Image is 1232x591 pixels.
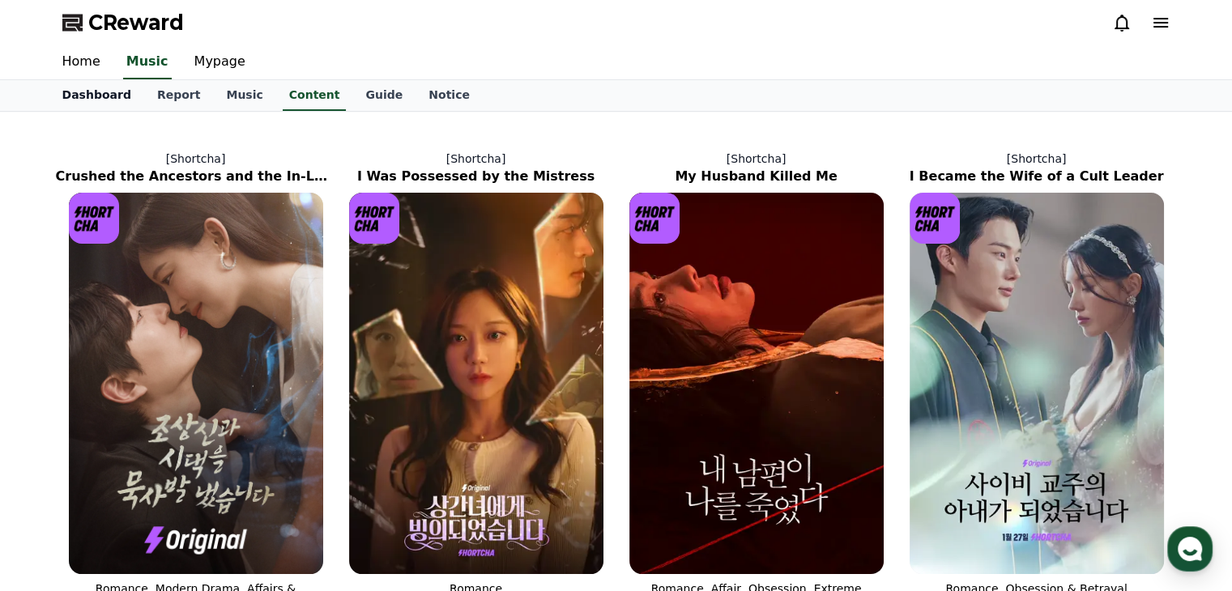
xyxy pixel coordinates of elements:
img: I Became the Wife of a Cult Leader [910,193,1164,574]
p: [Shortcha] [56,151,336,167]
a: Notice [416,80,483,111]
a: CReward [62,10,184,36]
span: Home [41,481,70,494]
img: My Husband Killed Me [629,193,884,574]
a: Settings [209,457,311,497]
a: Music [123,45,172,79]
a: Music [213,80,275,111]
a: Home [49,45,113,79]
img: Crushed the Ancestors and the In-Laws [69,193,323,574]
span: Settings [240,481,279,494]
img: [object Object] Logo [910,193,961,244]
img: [object Object] Logo [629,193,680,244]
img: [object Object] Logo [69,193,120,244]
h2: I Became the Wife of a Cult Leader [897,167,1177,186]
a: Guide [352,80,416,111]
span: Messages [134,482,182,495]
h2: My Husband Killed Me [616,167,897,186]
a: Messages [107,457,209,497]
a: Content [283,80,347,111]
a: Home [5,457,107,497]
img: [object Object] Logo [349,193,400,244]
h2: Crushed the Ancestors and the In-Laws [56,167,336,186]
a: Report [144,80,214,111]
p: [Shortcha] [897,151,1177,167]
a: Dashboard [49,80,144,111]
img: I Was Possessed by the Mistress [349,193,603,574]
span: CReward [88,10,184,36]
h2: I Was Possessed by the Mistress [336,167,616,186]
p: [Shortcha] [336,151,616,167]
p: [Shortcha] [616,151,897,167]
a: Mypage [181,45,258,79]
